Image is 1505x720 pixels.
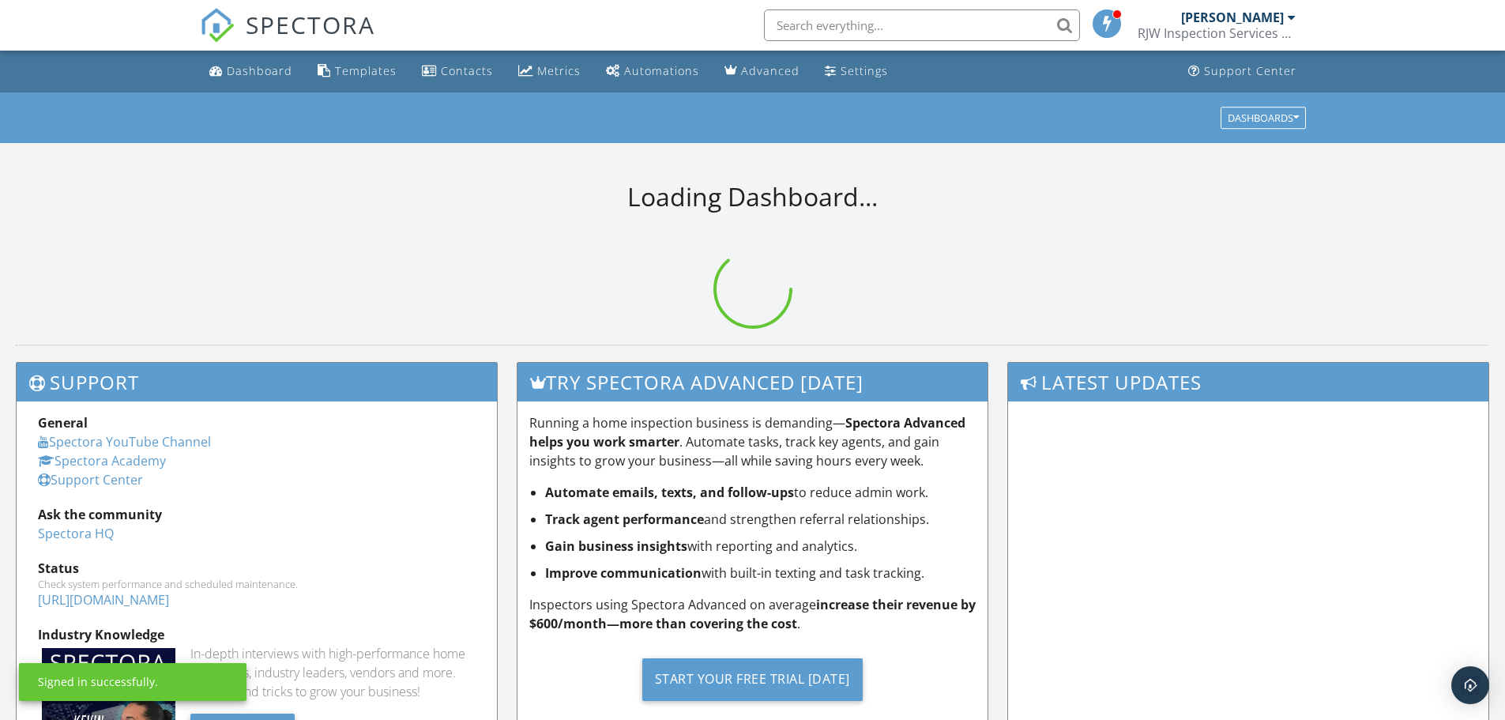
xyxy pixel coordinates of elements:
[38,591,169,609] a: [URL][DOMAIN_NAME]
[529,595,976,633] p: Inspectors using Spectora Advanced on average .
[38,625,476,644] div: Industry Knowledge
[311,57,403,86] a: Templates
[545,511,704,528] strong: Track agent performance
[1204,63,1296,78] div: Support Center
[545,537,687,555] strong: Gain business insights
[624,63,699,78] div: Automations
[38,505,476,524] div: Ask the community
[246,8,375,41] span: SPECTORA
[537,63,581,78] div: Metrics
[545,537,976,556] li: with reporting and analytics.
[17,363,497,401] h3: Support
[227,63,292,78] div: Dashboard
[1181,9,1284,25] div: [PERSON_NAME]
[1138,25,1296,41] div: RJW Inspection Services LLC
[1008,363,1488,401] h3: Latest Updates
[545,483,976,502] li: to reduce admin work.
[1221,107,1306,129] button: Dashboards
[38,674,158,690] div: Signed in successfully.
[818,57,894,86] a: Settings
[200,21,375,55] a: SPECTORA
[841,63,888,78] div: Settings
[38,433,211,450] a: Spectora YouTube Channel
[529,596,976,632] strong: increase their revenue by $600/month—more than covering the cost
[545,510,976,529] li: and strengthen referral relationships.
[441,63,493,78] div: Contacts
[517,363,988,401] h3: Try spectora advanced [DATE]
[38,559,476,578] div: Status
[1182,57,1303,86] a: Support Center
[38,414,88,432] strong: General
[764,9,1080,41] input: Search everything...
[200,8,235,43] img: The Best Home Inspection Software - Spectora
[38,525,114,542] a: Spectora HQ
[529,413,976,470] p: Running a home inspection business is demanding— . Automate tasks, track key agents, and gain ins...
[512,57,587,86] a: Metrics
[529,646,976,713] a: Start Your Free Trial [DATE]
[545,564,976,582] li: with built-in texting and task tracking.
[38,471,143,488] a: Support Center
[600,57,705,86] a: Automations (Basic)
[1228,112,1299,123] div: Dashboards
[1451,666,1489,704] div: Open Intercom Messenger
[190,644,476,701] div: In-depth interviews with high-performance home inspectors, industry leaders, vendors and more. Ge...
[38,578,476,590] div: Check system performance and scheduled maintenance.
[38,452,166,469] a: Spectora Academy
[545,564,702,582] strong: Improve communication
[529,414,965,450] strong: Spectora Advanced helps you work smarter
[642,658,863,701] div: Start Your Free Trial [DATE]
[335,63,397,78] div: Templates
[203,57,299,86] a: Dashboard
[718,57,806,86] a: Advanced
[741,63,800,78] div: Advanced
[416,57,499,86] a: Contacts
[545,484,794,501] strong: Automate emails, texts, and follow-ups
